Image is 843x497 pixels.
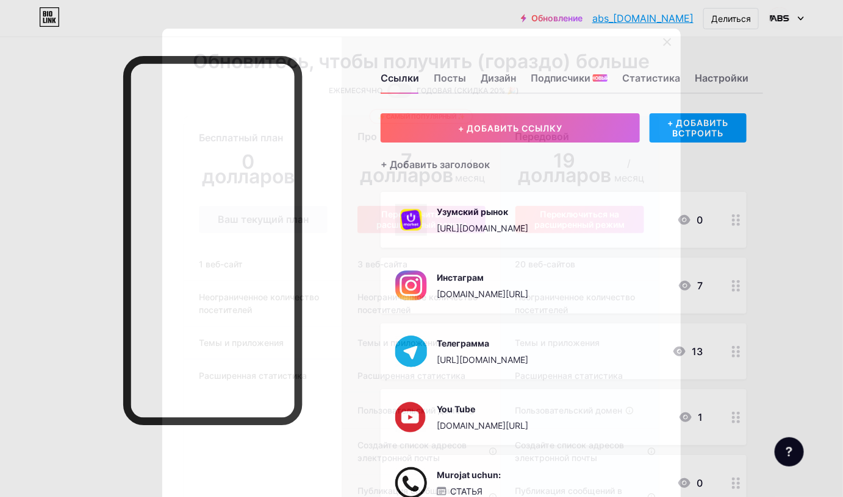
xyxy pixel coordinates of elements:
[218,213,309,225] font: Ваш текущий план
[199,337,284,348] font: Темы и приложения
[534,209,625,230] font: Переключиться на расширенный режим
[193,49,650,73] font: Обновитесь, чтобы получить (гораздо) больше
[199,259,243,269] font: 1 веб-сайт
[417,86,519,95] font: ГОДОВАЯ (СКИДКА 20% 🎉)
[515,440,625,463] font: Создайте список адресов электронной почты
[357,130,377,143] font: Про
[357,405,465,415] font: Пользовательский домен
[199,292,319,315] font: Неограниченное количество посетителей
[329,86,382,95] font: ЕЖЕМЕСЯЧНО
[515,370,623,381] font: Расширенная статистика
[518,149,611,187] font: 19 долларов
[515,292,636,315] font: Неограниченное количество посетителей
[357,337,442,348] font: Темы и приложения
[357,370,465,381] font: Расширенная статистика
[515,259,576,269] font: 20 веб-сайтов
[376,209,467,230] font: Переключиться на расширенный режим
[515,206,644,233] button: Переключиться на расширенный режим
[357,206,485,233] button: Переключиться на расширенный режим
[360,149,453,187] font: 7 долларов
[357,259,407,269] font: 3 веб-сайта
[515,405,623,415] font: Пользовательский домен
[202,150,295,188] font: 0 долларов
[378,113,465,120] font: ✨ Самый популярный ✨
[456,157,486,184] font: /месяц
[199,370,307,381] font: Расширенная статистика
[199,132,283,144] font: Бесплатный план
[515,337,600,348] font: Темы и приложения
[357,440,467,463] font: Создайте список адресов электронной почты
[614,157,644,184] font: /месяц
[515,130,570,143] font: Передовой
[357,292,478,315] font: Неограниченное количество посетителей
